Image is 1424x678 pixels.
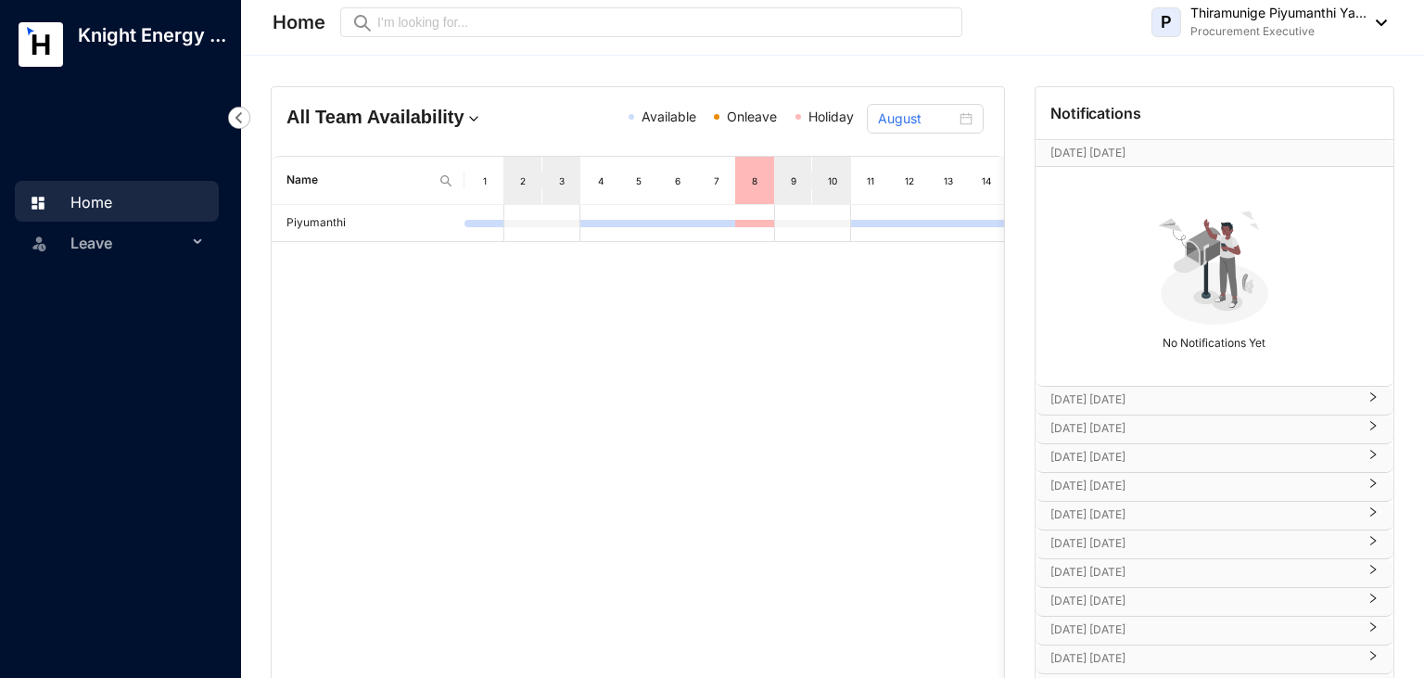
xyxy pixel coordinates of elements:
img: dropdown-black.8e83cc76930a90b1a4fdb6d089b7bf3a.svg [1367,19,1387,26]
div: 3 [554,172,569,190]
p: [DATE] [DATE] [1050,448,1356,467]
span: right [1367,543,1379,546]
p: [DATE] [DATE] [1050,534,1356,553]
div: [DATE] [DATE] [1036,502,1393,530]
span: right [1367,428,1379,431]
div: 8 [747,172,762,190]
span: right [1367,600,1379,604]
div: [DATE] [DATE] [1036,387,1393,415]
li: Home [15,181,219,222]
p: [DATE] [DATE] [1050,390,1356,409]
div: [DATE] [DATE] [1036,473,1393,501]
span: right [1367,399,1379,403]
p: [DATE] [DATE] [1050,620,1356,639]
img: nav-icon-left.19a07721e4dec06a274f6d07517f07b7.svg [228,107,250,129]
img: leave-unselected.2934df6273408c3f84d9.svg [30,234,48,252]
div: [DATE] [DATE] [1036,416,1393,443]
span: Available [642,109,696,124]
p: No Notifications Yet [1041,328,1388,352]
p: Knight Energy ... [63,22,241,48]
p: Thiramunige Piyumanthi Ya... [1190,4,1367,22]
img: home.c6720e0a13eba0172344.svg [30,195,46,211]
p: [DATE] [DATE] [1050,144,1342,162]
div: 9 [786,172,801,190]
p: [DATE] [DATE] [1050,477,1356,495]
p: Notifications [1050,102,1141,124]
div: 2 [515,172,530,190]
div: 14 [979,172,994,190]
p: [DATE] [DATE] [1050,592,1356,610]
div: 12 [902,172,917,190]
p: [DATE] [DATE] [1050,649,1356,668]
span: right [1367,456,1379,460]
div: 7 [709,172,724,190]
span: Onleave [727,109,777,124]
span: right [1367,485,1379,489]
div: [DATE] [DATE] [1036,559,1393,587]
div: [DATE] [DATE] [1036,588,1393,616]
div: 10 [825,172,840,190]
span: right [1367,658,1379,661]
h4: All Team Availability [286,104,520,130]
p: Procurement Executive [1190,22,1367,41]
div: [DATE] [DATE] [1036,444,1393,472]
div: 4 [593,172,608,190]
span: Name [286,172,431,189]
span: P [1161,14,1172,31]
img: dropdown.780994ddfa97fca24b89f58b1de131fa.svg [464,109,483,128]
div: 1 [477,172,492,190]
td: Piyumanthi [272,205,464,242]
span: Leave [70,224,187,262]
div: 5 [631,172,646,190]
img: no-notification-yet.99f61bb71409b19b567a5111f7a484a1.svg [1151,200,1278,328]
div: 6 [670,172,685,190]
div: [DATE] [DATE] [1036,646,1393,673]
div: [DATE] [DATE] [1036,617,1393,645]
p: [DATE] [DATE] [1050,419,1356,438]
span: Holiday [808,109,854,124]
span: right [1367,514,1379,518]
div: 13 [941,172,956,190]
input: I’m looking for... [377,12,951,32]
div: 11 [863,172,878,190]
div: [DATE] [DATE] [1036,531,1393,558]
p: Home [273,9,325,35]
p: [DATE] [DATE] [1050,563,1356,582]
div: [DATE] [DATE][DATE] [1036,140,1393,166]
a: Home [24,193,112,211]
img: search.8ce656024d3affaeffe32e5b30621cb7.svg [439,173,453,188]
p: [DATE] [DATE] [1050,505,1356,524]
input: Select month [878,109,956,129]
span: right [1367,629,1379,633]
span: right [1367,571,1379,575]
